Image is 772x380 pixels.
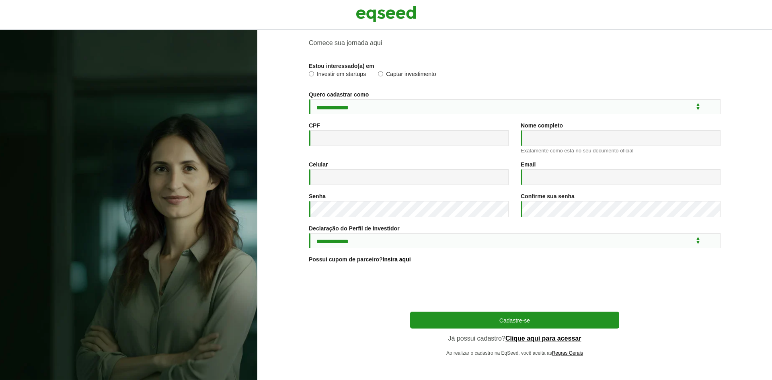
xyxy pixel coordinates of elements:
a: Regras Gerais [552,351,583,355]
label: Declaração do Perfil de Investidor [309,226,400,231]
button: Cadastre-se [410,312,619,329]
div: Exatamente como está no seu documento oficial [521,148,721,153]
p: Já possui cadastro? [410,335,619,342]
p: Ao realizar o cadastro na EqSeed, você aceita as [410,350,619,356]
label: Possui cupom de parceiro? [309,257,411,262]
label: Celular [309,162,328,167]
p: Comece sua jornada aqui [309,39,721,47]
input: Captar investimento [378,71,383,76]
label: Nome completo [521,123,563,128]
iframe: reCAPTCHA [454,272,576,304]
label: Estou interessado(a) em [309,63,374,69]
label: Email [521,162,536,167]
img: EqSeed Logo [356,4,416,24]
input: Investir em startups [309,71,314,76]
label: CPF [309,123,320,128]
label: Senha [309,193,326,199]
a: Clique aqui para acessar [505,335,581,342]
h2: Cadastre-se [309,19,721,31]
label: Captar investimento [378,71,436,79]
label: Confirme sua senha [521,193,575,199]
a: Insira aqui [383,257,411,262]
label: Quero cadastrar como [309,92,369,97]
label: Investir em startups [309,71,366,79]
